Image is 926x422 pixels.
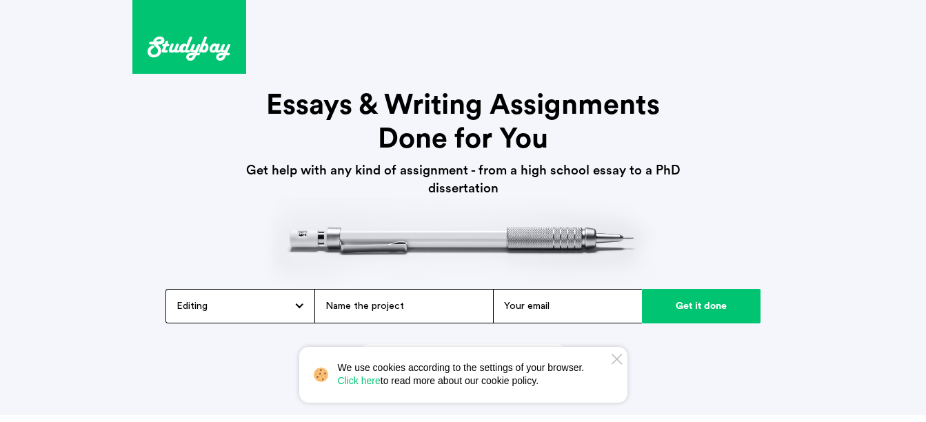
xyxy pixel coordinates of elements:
a: % I have promocode [360,344,567,363]
a: Click here [338,374,381,388]
span: We use cookies according to the settings of your browser. to read more about our cookie policy. [338,361,594,388]
h3: Get help with any kind of assignment - from a high school essay to a PhD dissertation [215,162,712,199]
input: Get it done [642,289,761,323]
input: Name the project [314,289,493,323]
span: Editing [177,300,208,312]
h1: Essays & Writing Assignments Done for You [230,89,696,157]
input: Your email [493,289,642,323]
img: header-pict.png [265,198,662,288]
img: logo.svg [148,37,230,61]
